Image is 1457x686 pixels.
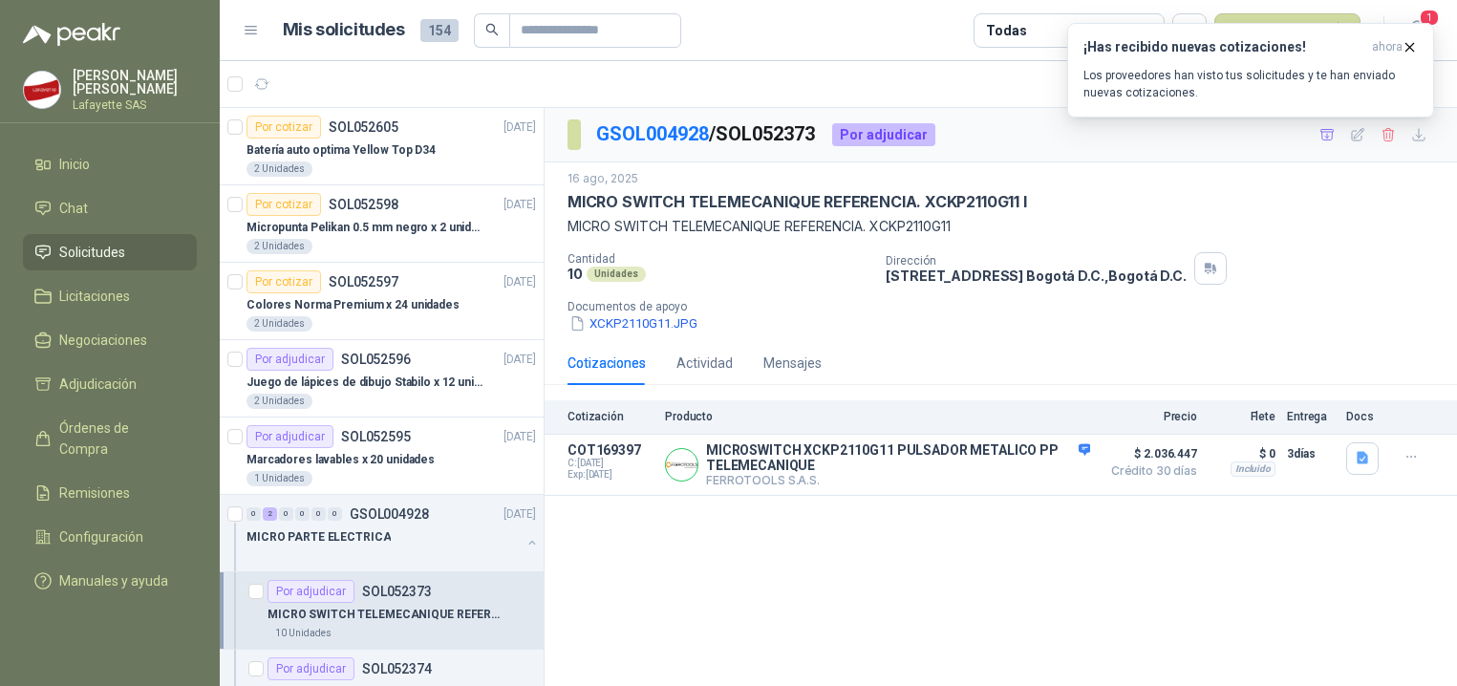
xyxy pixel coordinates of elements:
p: Lafayette SAS [73,99,197,111]
p: Batería auto optima Yellow Top D34 [246,141,436,160]
p: [DATE] [504,196,536,214]
span: Negociaciones [59,330,147,351]
div: 1 Unidades [246,471,312,486]
p: Entrega [1287,410,1335,423]
p: 16 ago, 2025 [568,170,638,188]
p: Cantidad [568,252,870,266]
a: Por cotizarSOL052605[DATE] Batería auto optima Yellow Top D342 Unidades [220,108,544,185]
p: Precio [1102,410,1197,423]
p: Colores Norma Premium x 24 unidades [246,296,460,314]
img: Logo peakr [23,23,120,46]
span: Exp: [DATE] [568,469,654,481]
p: SOL052374 [362,662,432,675]
div: 2 Unidades [246,394,312,409]
p: / SOL052373 [596,119,817,149]
span: ahora [1372,39,1403,55]
div: Por adjudicar [246,348,333,371]
p: Docs [1346,410,1384,423]
button: Nueva solicitud [1214,13,1361,48]
p: Marcadores lavables x 20 unidades [246,451,435,469]
div: Por adjudicar [246,425,333,448]
a: Adjudicación [23,366,197,402]
div: 0 [279,507,293,521]
p: SOL052595 [341,430,411,443]
p: Producto [665,410,1090,423]
p: [DATE] [504,351,536,369]
a: Negociaciones [23,322,197,358]
p: FERROTOOLS S.A.S. [706,473,1090,487]
a: Por adjudicarSOL052595[DATE] Marcadores lavables x 20 unidades1 Unidades [220,418,544,495]
span: Licitaciones [59,286,130,307]
span: Inicio [59,154,90,175]
p: [DATE] [504,505,536,524]
button: XCKP2110G11.JPG [568,313,699,333]
div: 2 Unidades [246,161,312,177]
a: Por adjudicarSOL052373MICRO SWITCH TELEMECANIQUE REFERENCIA. XCKP2110G11 I10 Unidades [220,572,544,650]
div: Por cotizar [246,270,321,293]
div: Todas [986,20,1026,41]
p: Dirección [886,254,1186,268]
div: 2 Unidades [246,316,312,332]
p: MICRO SWITCH TELEMECANIQUE REFERENCIA. XCKP2110G11 [568,216,1434,237]
span: 1 [1419,9,1440,27]
span: Chat [59,198,88,219]
a: Por adjudicarSOL052596[DATE] Juego de lápices de dibujo Stabilo x 12 unidades2 Unidades [220,340,544,418]
a: Por cotizarSOL052597[DATE] Colores Norma Premium x 24 unidades2 Unidades [220,263,544,340]
p: [DATE] [504,273,536,291]
a: Por cotizarSOL052598[DATE] Micropunta Pelikan 0.5 mm negro x 2 unidades2 Unidades [220,185,544,263]
span: Manuales y ayuda [59,570,168,591]
p: Documentos de apoyo [568,300,1449,313]
p: MICROSWITCH XCKP2110G11 PULSADOR METALICO PP TELEMECANIQUE [706,442,1090,473]
span: Remisiones [59,482,130,504]
div: 2 [263,507,277,521]
div: Cotizaciones [568,353,646,374]
div: 0 [311,507,326,521]
h1: Mis solicitudes [283,16,405,44]
div: Unidades [587,267,646,282]
p: SOL052598 [329,198,398,211]
span: $ 2.036.447 [1102,442,1197,465]
p: MICRO SWITCH TELEMECANIQUE REFERENCIA. XCKP2110G11 I [568,192,1027,212]
p: [STREET_ADDRESS] Bogotá D.C. , Bogotá D.C. [886,268,1186,284]
div: 2 Unidades [246,239,312,254]
img: Company Logo [24,72,60,108]
a: Órdenes de Compra [23,410,197,467]
span: 154 [420,19,459,42]
p: 3 días [1287,442,1335,465]
p: MICRO PARTE ELECTRICA [246,528,391,547]
p: $ 0 [1209,442,1275,465]
div: Por adjudicar [268,580,354,603]
p: Los proveedores han visto tus solicitudes y te han enviado nuevas cotizaciones. [1083,67,1418,101]
p: SOL052605 [329,120,398,134]
div: Mensajes [763,353,822,374]
span: Adjudicación [59,374,137,395]
p: SOL052373 [362,585,432,598]
h3: ¡Has recibido nuevas cotizaciones! [1083,39,1364,55]
div: 0 [328,507,342,521]
a: Licitaciones [23,278,197,314]
p: GSOL004928 [350,507,429,521]
div: Por cotizar [246,193,321,216]
p: Flete [1209,410,1275,423]
a: Inicio [23,146,197,182]
p: [DATE] [504,118,536,137]
div: Incluido [1231,461,1275,477]
div: Por adjudicar [832,123,935,146]
p: SOL052596 [341,353,411,366]
span: Órdenes de Compra [59,418,179,460]
a: Configuración [23,519,197,555]
p: 10 [568,266,583,282]
div: 10 Unidades [268,626,339,641]
span: Configuración [59,526,143,547]
div: Por adjudicar [268,657,354,680]
span: search [485,23,499,36]
button: 1 [1400,13,1434,48]
p: COT169397 [568,442,654,458]
img: Company Logo [666,449,697,481]
a: GSOL004928 [596,122,709,145]
a: Manuales y ayuda [23,563,197,599]
div: Por cotizar [246,116,321,139]
div: 0 [246,507,261,521]
p: SOL052597 [329,275,398,289]
p: [PERSON_NAME] [PERSON_NAME] [73,69,197,96]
